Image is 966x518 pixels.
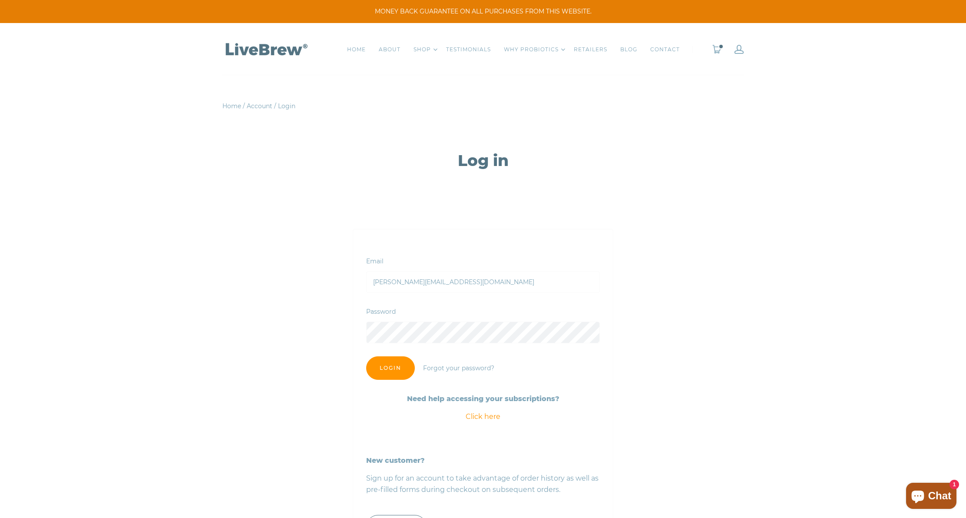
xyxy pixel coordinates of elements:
[718,44,724,49] span: 1
[274,102,276,110] span: /
[466,412,500,421] a: Click here
[366,257,384,265] label: Email
[446,45,491,54] a: TESTIMONIALS
[245,150,721,170] h1: Log in
[712,45,721,54] a: 1
[366,271,600,293] input: Email
[414,45,431,54] a: SHOP
[366,356,415,380] input: Login
[366,308,396,315] label: Password
[222,41,309,56] img: LiveBrew
[347,45,366,54] a: HOME
[247,102,272,110] a: Account
[366,393,600,405] h5: Need help accessing your subscriptions?
[574,45,607,54] a: RETAILERS
[13,7,953,16] span: MONEY BACK GUARANTEE ON ALL PURCHASES FROM THIS WEBSITE.
[222,102,241,110] a: Home
[243,102,245,110] span: /
[366,466,600,502] p: Sign up for an account to take advantage of order history as well as pre-filled forms during chec...
[620,45,637,54] a: BLOG
[903,483,959,511] inbox-online-store-chat: Shopify online store chat
[650,45,680,54] a: CONTACT
[379,45,400,54] a: ABOUT
[504,45,559,54] a: WHY PROBIOTICS
[366,455,600,466] h3: New customer?
[423,364,494,372] span: Forgot your password?
[278,102,295,110] span: Login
